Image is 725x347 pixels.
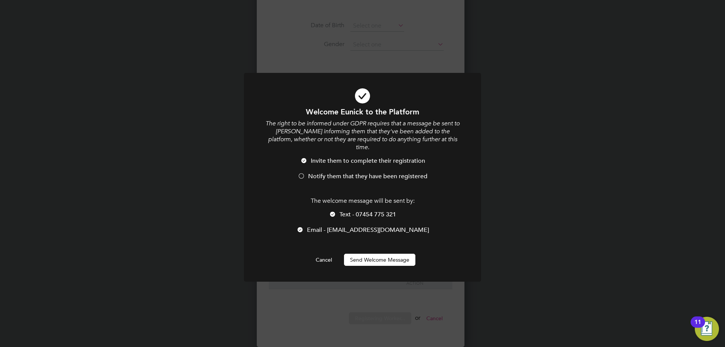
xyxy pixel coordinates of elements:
[310,254,338,266] button: Cancel
[264,197,461,205] p: The welcome message will be sent by:
[264,107,461,117] h1: Welcome Eunick to the Platform
[265,120,460,151] i: The right to be informed under GDPR requires that a message be sent to [PERSON_NAME] informing th...
[344,254,415,266] button: Send Welcome Message
[695,317,719,341] button: Open Resource Center, 11 new notifications
[308,173,427,180] span: Notify them that they have been registered
[307,226,429,234] span: Email - [EMAIL_ADDRESS][DOMAIN_NAME]
[694,322,701,332] div: 11
[311,157,425,165] span: Invite them to complete their registration
[339,211,396,218] span: Text - 07454 775 321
